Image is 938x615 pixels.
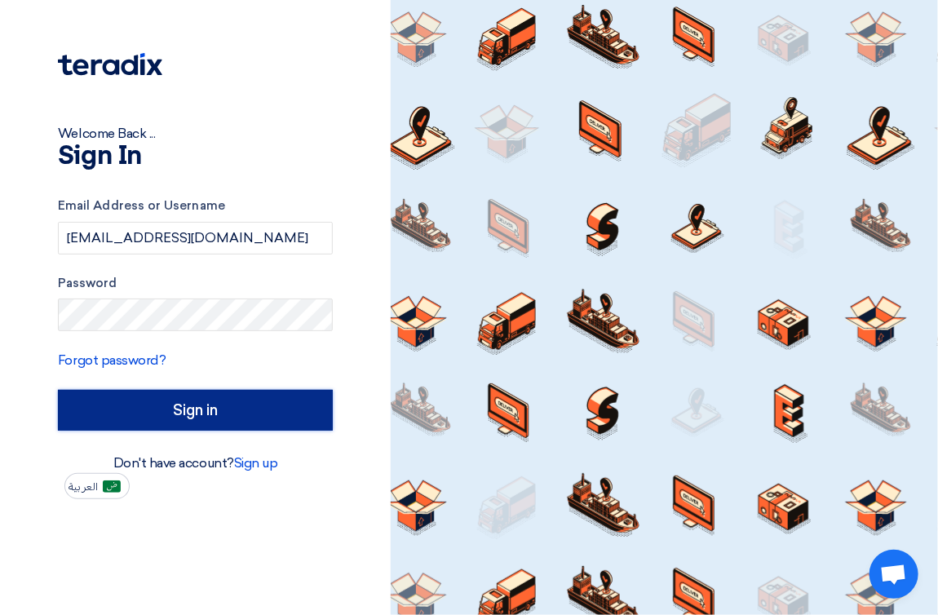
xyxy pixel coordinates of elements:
button: العربية [64,473,130,499]
a: Forgot password? [58,352,166,368]
label: Email Address or Username [58,197,333,215]
label: Password [58,274,333,293]
div: Welcome Back ... [58,124,333,144]
h1: Sign In [58,144,333,170]
span: العربية [69,481,98,493]
img: Teradix logo [58,53,162,76]
img: ar-AR.png [103,480,121,493]
input: Enter your business email or username [58,222,333,254]
a: Sign up [234,455,278,471]
input: Sign in [58,390,333,431]
div: Don't have account? [58,454,333,473]
a: Open chat [869,550,918,599]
